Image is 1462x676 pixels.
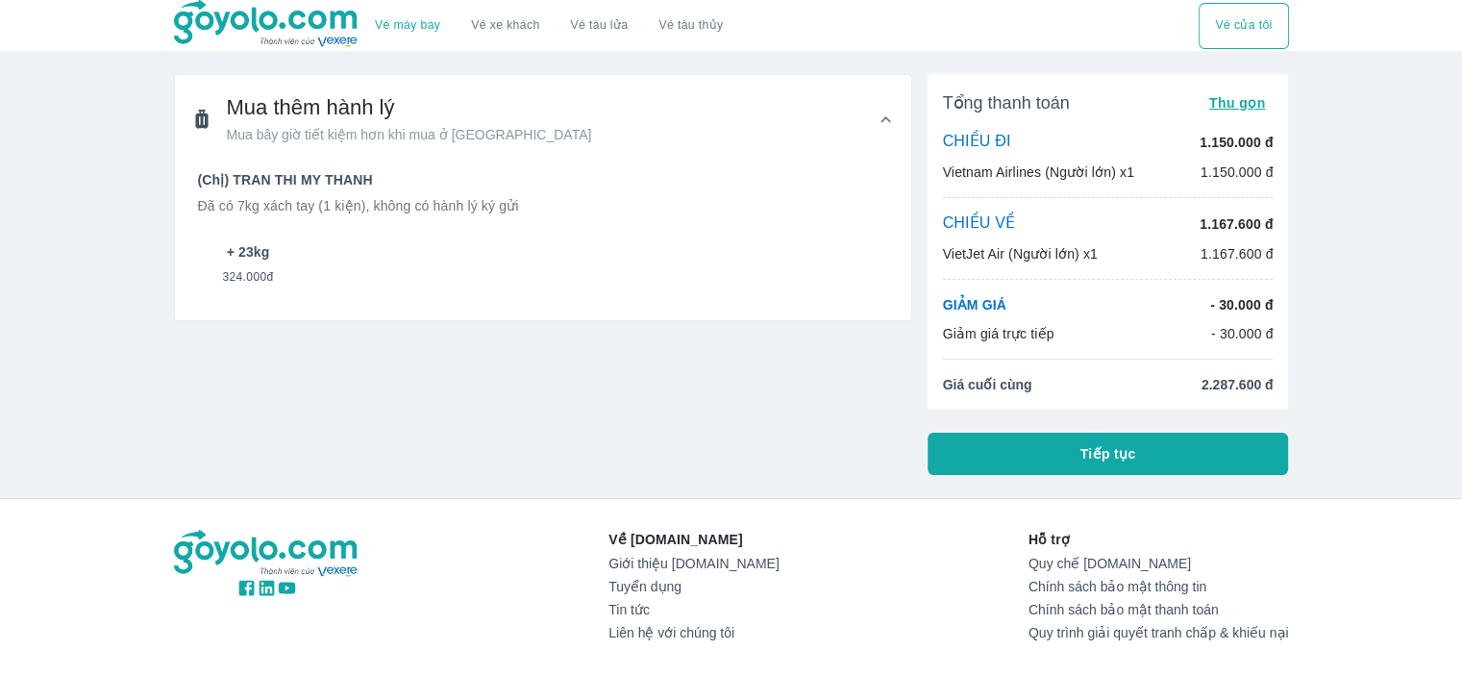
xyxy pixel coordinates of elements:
[1028,556,1289,571] a: Quy chế [DOMAIN_NAME]
[556,3,644,49] a: Vé tàu lửa
[943,324,1054,343] p: Giảm giá trực tiếp
[227,94,592,121] span: Mua thêm hành lý
[643,3,738,49] button: Vé tàu thủy
[943,244,1098,263] p: VietJet Air (Người lớn) x1
[1199,3,1288,49] button: Vé của tôi
[608,579,779,594] a: Tuyển dụng
[227,125,592,144] span: Mua bây giờ tiết kiệm hơn khi mua ở [GEOGRAPHIC_DATA]
[1028,579,1289,594] a: Chính sách bảo mật thông tin
[943,213,1016,235] p: CHIỀU VỀ
[198,170,888,189] p: (Chị) TRAN THI MY THANH
[608,625,779,640] a: Liên hệ với chúng tôi
[1201,244,1274,263] p: 1.167.600 đ
[1199,3,1288,49] div: choose transportation mode
[943,91,1070,114] span: Tổng thanh toán
[359,3,738,49] div: choose transportation mode
[222,262,273,285] span: 324.000đ
[943,163,1134,182] p: Vietnam Airlines (Người lớn) x1
[608,556,779,571] a: Giới thiệu [DOMAIN_NAME]
[375,18,440,33] a: Vé máy bay
[928,433,1289,475] button: Tiếp tục
[175,163,911,320] div: Mua thêm hành lýMua bây giờ tiết kiệm hơn khi mua ở [GEOGRAPHIC_DATA]
[1028,602,1289,617] a: Chính sách bảo mật thanh toán
[1209,95,1266,111] span: Thu gọn
[1200,214,1273,234] p: 1.167.600 đ
[1210,295,1273,314] p: - 30.000 đ
[943,132,1011,153] p: CHIỀU ĐI
[608,602,779,617] a: Tin tức
[174,530,360,578] img: logo
[1202,375,1274,394] span: 2.287.600 đ
[471,18,539,33] a: Vé xe khách
[1080,444,1136,463] span: Tiếp tục
[943,375,1032,394] span: Giá cuối cùng
[1028,530,1289,549] p: Hỗ trợ
[943,295,1006,314] p: GIẢM GIÁ
[198,231,888,297] div: scrollable baggage options
[1201,163,1274,182] p: 1.150.000 đ
[198,231,299,297] button: + 23kg324.000đ
[227,242,270,262] p: + 23kg
[608,530,779,549] p: Về [DOMAIN_NAME]
[1200,133,1273,152] p: 1.150.000 đ
[198,196,888,215] p: Đã có 7kg xách tay (1 kiện), không có hành lý ký gửi
[1211,324,1274,343] p: - 30.000 đ
[1028,625,1289,640] a: Quy trình giải quyết tranh chấp & khiếu nại
[175,75,911,163] div: Mua thêm hành lýMua bây giờ tiết kiệm hơn khi mua ở [GEOGRAPHIC_DATA]
[1202,89,1274,116] button: Thu gọn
